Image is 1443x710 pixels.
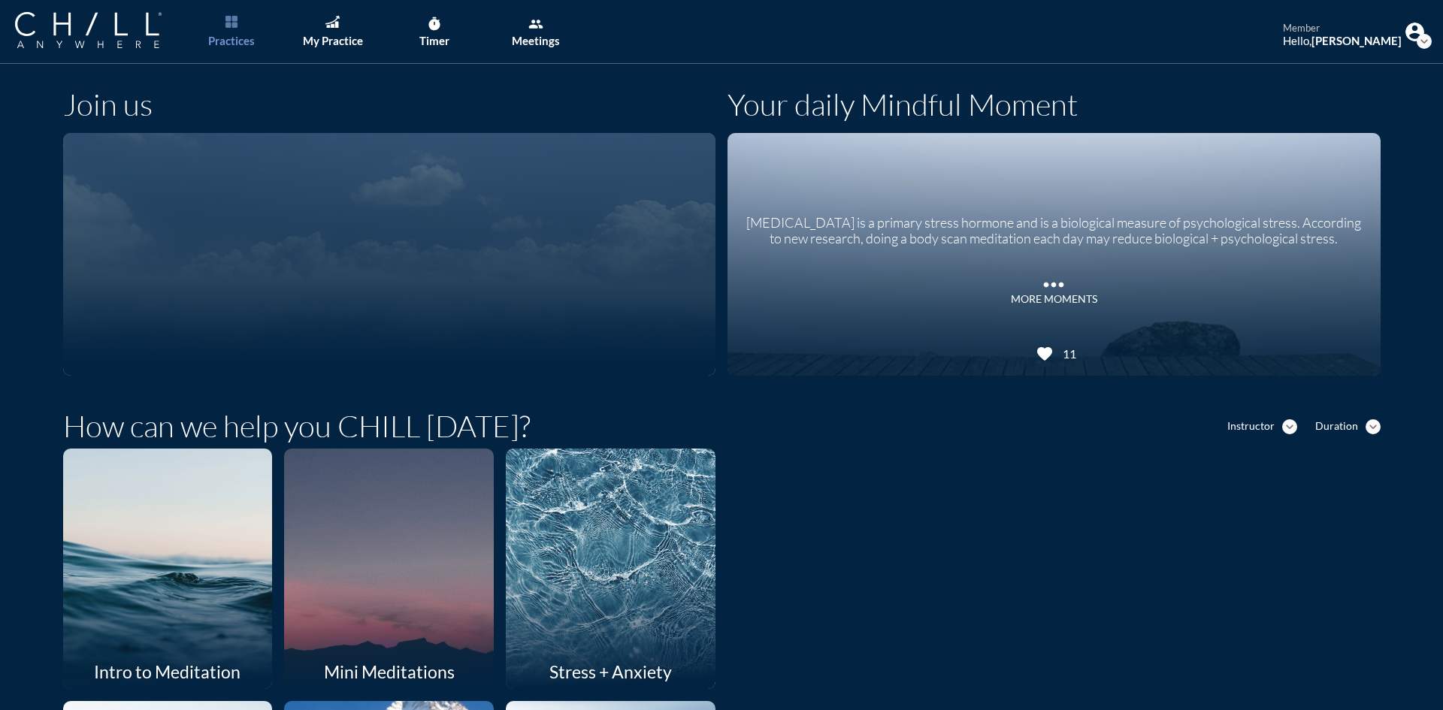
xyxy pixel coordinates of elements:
[512,34,560,47] div: Meetings
[15,12,162,48] img: Company Logo
[63,408,531,444] h1: How can we help you CHILL [DATE]?
[1057,346,1076,361] div: 11
[419,34,449,47] div: Timer
[1311,34,1402,47] strong: [PERSON_NAME]
[208,34,255,47] div: Practices
[15,12,192,50] a: Company Logo
[528,17,543,32] i: group
[728,86,1078,122] h1: Your daily Mindful Moment
[506,654,715,689] div: Stress + Anxiety
[1282,419,1297,434] i: expand_more
[1315,420,1358,433] div: Duration
[1283,23,1402,35] div: member
[1036,345,1054,363] i: favorite
[63,86,153,122] h1: Join us
[303,34,363,47] div: My Practice
[746,204,1362,247] div: [MEDICAL_DATA] is a primary stress hormone and is a biological measure of psychological stress. A...
[1366,419,1381,434] i: expand_more
[1405,23,1424,41] img: Profile icon
[1039,270,1069,292] i: more_horiz
[427,17,442,32] i: timer
[1011,293,1097,306] div: MORE MOMENTS
[225,16,237,28] img: List
[63,654,273,689] div: Intro to Meditation
[325,16,339,28] img: Graph
[1227,420,1275,433] div: Instructor
[1283,34,1402,47] div: Hello,
[1417,34,1432,49] i: expand_more
[284,654,494,689] div: Mini Meditations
